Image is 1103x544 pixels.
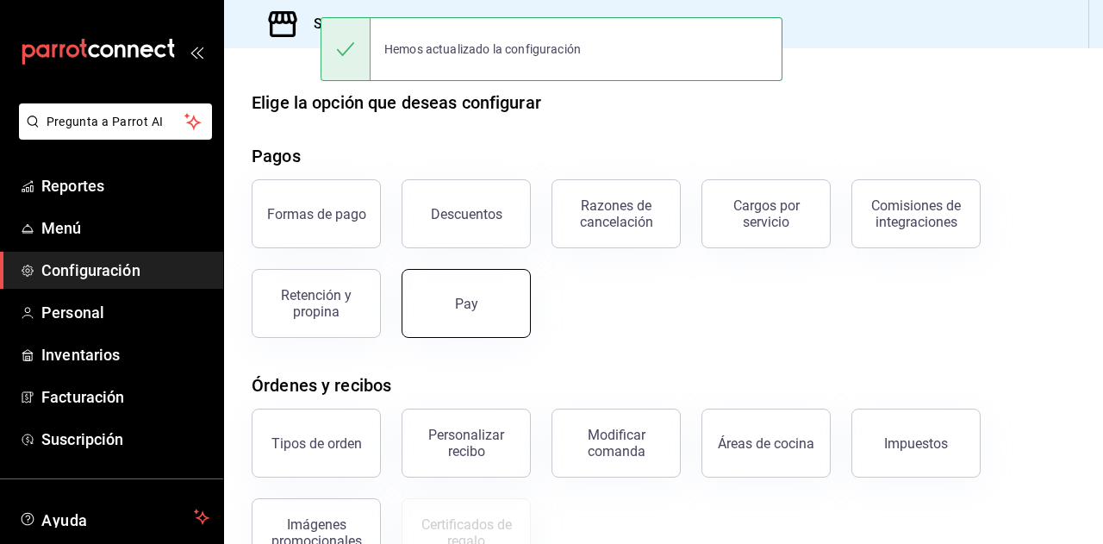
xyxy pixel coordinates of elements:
span: Ayuda [41,507,187,528]
span: Facturación [41,385,209,409]
button: Razones de cancelación [551,179,681,248]
button: open_drawer_menu [190,45,203,59]
button: Pregunta a Parrot AI [19,103,212,140]
button: Retención y propina [252,269,381,338]
div: Pagos [252,143,301,169]
span: Pregunta a Parrot AI [47,113,185,131]
div: Tipos de orden [271,435,362,452]
button: Tipos de orden [252,409,381,478]
button: Comisiones de integraciones [851,179,981,248]
span: Reportes [41,174,209,197]
span: Menú [41,216,209,240]
span: Suscripción [41,428,209,451]
div: Formas de pago [267,206,366,222]
div: Comisiones de integraciones [863,197,969,230]
div: Elige la opción que deseas configurar [252,90,541,116]
button: Cargos por servicio [701,179,831,248]
div: Retención y propina [263,287,370,320]
div: Razones de cancelación [563,197,670,230]
div: Hemos actualizado la configuración [371,30,595,68]
button: Descuentos [402,179,531,248]
button: Personalizar recibo [402,409,531,478]
button: Modificar comanda [551,409,681,478]
span: Configuración [41,259,209,282]
div: Pay [455,296,478,312]
div: Áreas de cocina [718,435,814,452]
button: Pay [402,269,531,338]
span: Inventarios [41,343,209,366]
div: Descuentos [431,206,502,222]
span: Personal [41,301,209,324]
button: Formas de pago [252,179,381,248]
div: Modificar comanda [563,427,670,460]
div: Impuestos [884,435,948,452]
div: Órdenes y recibos [252,372,391,398]
button: Áreas de cocina [701,409,831,478]
button: Impuestos [851,409,981,478]
a: Pregunta a Parrot AI [12,125,212,143]
h3: Sucursal: [PERSON_NAME] (MTY) [300,14,526,34]
div: Personalizar recibo [413,427,520,460]
div: Cargos por servicio [713,197,819,230]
